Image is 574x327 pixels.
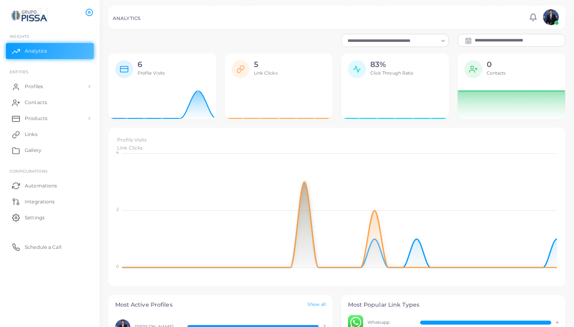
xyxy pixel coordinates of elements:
span: Profile Visits [117,137,147,143]
input: Search for option [345,36,438,45]
span: Schedule a Call [25,244,61,251]
a: Integrations [6,193,94,209]
a: avatar [541,9,561,25]
a: Profiles [6,79,94,95]
span: INSIGHTS [10,34,29,39]
a: Show all [307,301,326,308]
span: Contacts [25,99,47,106]
h4: Most Active Profiles [115,301,173,308]
div: Search for option [341,34,449,47]
span: Analytics [25,47,47,55]
span: Link Clicks [117,145,143,151]
span: Whatsapp [368,319,411,326]
img: avatar [543,9,559,25]
a: Contacts [6,95,94,110]
span: ENTITIES [10,69,28,74]
a: Settings [6,209,94,225]
span: Settings [25,214,45,221]
h4: Most Popular Link Types [348,301,559,308]
span: Click Through Ratio [370,70,414,76]
h2: 6 [138,60,165,69]
span: Products [25,115,47,122]
h2: 0 [487,60,506,69]
tspan: 2 [116,207,119,212]
h2: 5 [254,60,277,69]
a: Links [6,126,94,142]
h5: ANALYTICS [113,16,140,21]
span: 4 [556,319,558,326]
a: Schedule a Call [6,239,94,255]
span: Contacts [487,70,506,76]
a: Products [6,110,94,126]
span: Configurations [10,169,47,173]
tspan: 4 [116,150,119,155]
span: Link Clicks [254,70,277,76]
a: Automations [6,177,94,193]
span: Profile Visits [138,70,165,76]
tspan: 0 [116,264,119,269]
span: Gallery [25,147,41,154]
img: logo [7,8,51,22]
span: Links [25,131,37,138]
a: Gallery [6,142,94,158]
span: Automations [25,182,57,189]
a: Analytics [6,43,94,59]
span: Profiles [25,83,43,90]
span: Integrations [25,198,55,205]
h2: 83% [370,60,414,69]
